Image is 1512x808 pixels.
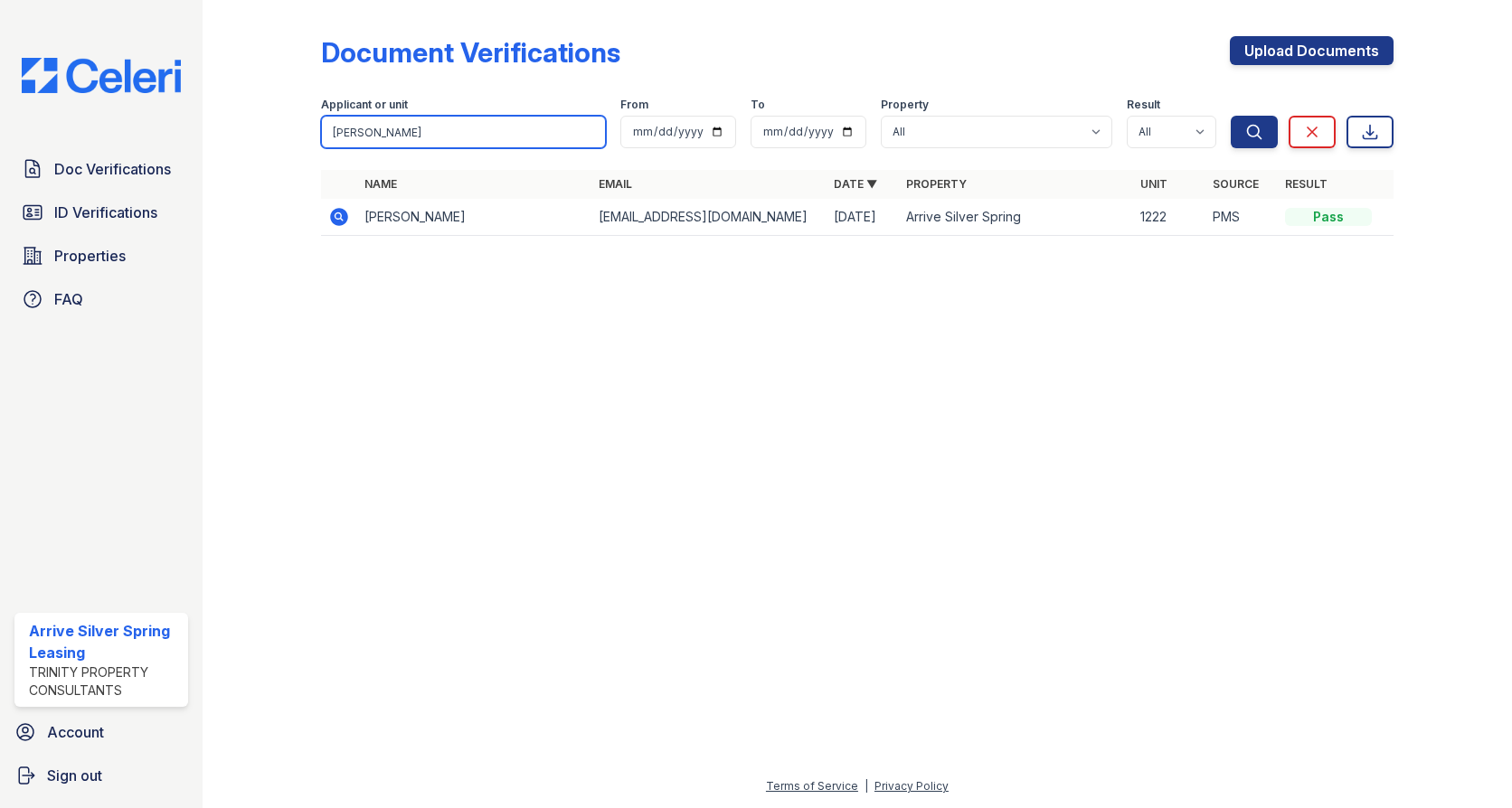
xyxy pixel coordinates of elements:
[7,58,195,93] img: CE_Logo_Blue-a8612792a0a2168367f1c8372b55b34899dd931a85d93a1a3d3e32e68fde9ad4.png
[1285,177,1328,191] a: Result
[599,177,632,191] a: Email
[1205,199,1278,236] td: PMS
[881,98,929,112] label: Property
[1213,177,1259,191] a: Source
[834,177,877,191] a: Date ▼
[14,281,188,317] a: FAQ
[321,116,606,148] input: Search by name, email, or unit number
[54,202,157,223] span: ID Verifications
[47,765,102,786] span: Sign out
[54,158,171,180] span: Doc Verifications
[14,194,188,230] a: ID Verifications
[29,663,181,700] div: Trinity Property Consultants
[899,199,1133,236] td: Arrive Silver Spring
[7,714,195,750] a: Account
[321,98,408,112] label: Applicant or unit
[47,721,104,743] span: Account
[1230,36,1394,65] a: Upload Documents
[1133,199,1205,236] td: 1222
[1140,177,1167,191] a: Unit
[54,288,83,310] span: FAQ
[620,98,648,112] label: From
[364,177,397,191] a: Name
[874,779,949,793] a: Privacy Policy
[29,620,181,663] div: Arrive Silver Spring Leasing
[1285,208,1372,226] div: Pass
[906,177,967,191] a: Property
[827,199,899,236] td: [DATE]
[766,779,858,793] a: Terms of Service
[321,36,620,69] div: Document Verifications
[14,151,188,187] a: Doc Verifications
[865,779,868,793] div: |
[591,199,826,236] td: [EMAIL_ADDRESS][DOMAIN_NAME]
[14,238,188,274] a: Properties
[751,98,765,112] label: To
[7,757,195,794] a: Sign out
[1127,98,1160,112] label: Result
[357,199,591,236] td: [PERSON_NAME]
[54,245,126,267] span: Properties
